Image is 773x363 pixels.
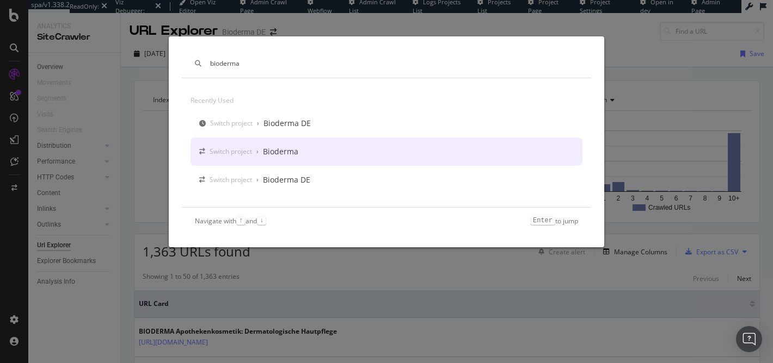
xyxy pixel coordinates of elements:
div: Bioderma DE [263,174,310,185]
kbd: ↑ [236,216,246,225]
div: › [256,147,259,156]
div: Open Intercom Messenger [736,326,762,352]
div: Switch project [210,147,252,156]
div: Bioderma [263,146,298,157]
input: Type a command or search… [210,59,578,68]
div: Switch project [210,118,253,128]
div: to jump [530,216,578,226]
div: modal [169,36,604,247]
div: Recently used [191,91,582,109]
div: Bioderma DE [263,118,311,129]
div: Navigate with and [195,216,266,226]
div: Switch project [210,175,252,184]
div: › [257,118,259,128]
kbd: ↓ [257,216,266,225]
div: › [256,175,259,184]
kbd: Enter [530,216,555,225]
